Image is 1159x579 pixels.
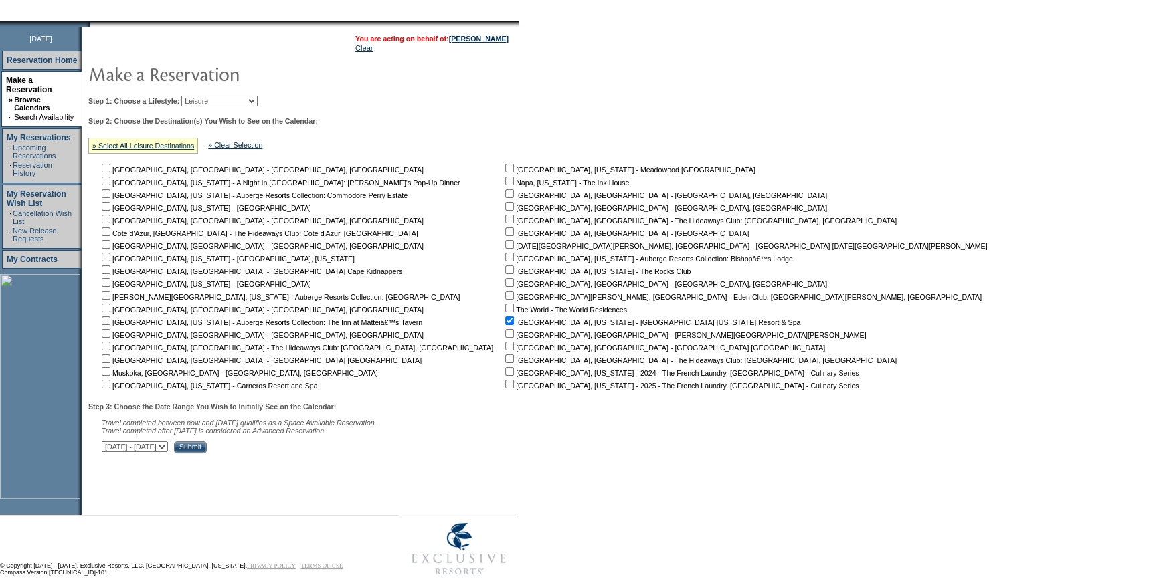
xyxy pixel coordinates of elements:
b: Step 2: Choose the Destination(s) You Wish to See on the Calendar: [88,117,318,125]
nobr: Napa, [US_STATE] - The Ink House [503,179,629,187]
nobr: [GEOGRAPHIC_DATA], [US_STATE] - 2025 - The French Laundry, [GEOGRAPHIC_DATA] - Culinary Series [503,382,859,390]
nobr: [GEOGRAPHIC_DATA], [US_STATE] - 2024 - The French Laundry, [GEOGRAPHIC_DATA] - Culinary Series [503,369,859,377]
nobr: Cote d'Azur, [GEOGRAPHIC_DATA] - The Hideaways Club: Cote d'Azur, [GEOGRAPHIC_DATA] [99,229,418,237]
nobr: [GEOGRAPHIC_DATA], [US_STATE] - [GEOGRAPHIC_DATA] [99,280,311,288]
nobr: [GEOGRAPHIC_DATA], [US_STATE] - Carneros Resort and Spa [99,382,318,390]
nobr: [GEOGRAPHIC_DATA], [GEOGRAPHIC_DATA] - The Hideaways Club: [GEOGRAPHIC_DATA], [GEOGRAPHIC_DATA] [503,356,897,364]
nobr: [GEOGRAPHIC_DATA], [GEOGRAPHIC_DATA] - The Hideaways Club: [GEOGRAPHIC_DATA], [GEOGRAPHIC_DATA] [503,217,897,225]
nobr: [GEOGRAPHIC_DATA], [US_STATE] - [GEOGRAPHIC_DATA] [99,204,311,212]
input: Submit [174,441,207,453]
a: My Contracts [7,255,58,264]
nobr: [GEOGRAPHIC_DATA], [GEOGRAPHIC_DATA] - [PERSON_NAME][GEOGRAPHIC_DATA][PERSON_NAME] [503,331,866,339]
a: Search Availability [14,113,74,121]
a: My Reservation Wish List [7,189,66,208]
a: Clear [355,44,373,52]
a: PRIVACY POLICY [247,562,296,569]
nobr: Travel completed after [DATE] is considered an Advanced Reservation. [102,427,326,435]
nobr: [DATE][GEOGRAPHIC_DATA][PERSON_NAME], [GEOGRAPHIC_DATA] - [GEOGRAPHIC_DATA] [DATE][GEOGRAPHIC_DAT... [503,242,987,250]
nobr: [GEOGRAPHIC_DATA], [GEOGRAPHIC_DATA] - [GEOGRAPHIC_DATA], [GEOGRAPHIC_DATA] [503,280,827,288]
nobr: [GEOGRAPHIC_DATA], [US_STATE] - Meadowood [GEOGRAPHIC_DATA] [503,166,755,174]
nobr: [PERSON_NAME][GEOGRAPHIC_DATA], [US_STATE] - Auberge Resorts Collection: [GEOGRAPHIC_DATA] [99,293,460,301]
a: My Reservations [7,133,70,142]
nobr: [GEOGRAPHIC_DATA], [US_STATE] - [GEOGRAPHIC_DATA] [US_STATE] Resort & Spa [503,318,800,326]
td: · [9,227,11,243]
nobr: [GEOGRAPHIC_DATA], [GEOGRAPHIC_DATA] - [GEOGRAPHIC_DATA], [GEOGRAPHIC_DATA] [99,306,424,314]
a: TERMS OF USE [301,562,343,569]
nobr: [GEOGRAPHIC_DATA], [GEOGRAPHIC_DATA] - [GEOGRAPHIC_DATA], [GEOGRAPHIC_DATA] [99,242,424,250]
nobr: [GEOGRAPHIC_DATA], [GEOGRAPHIC_DATA] - [GEOGRAPHIC_DATA] [GEOGRAPHIC_DATA] [503,344,825,352]
a: » Clear Selection [208,141,262,149]
td: · [9,144,11,160]
a: Make a Reservation [6,76,52,94]
nobr: [GEOGRAPHIC_DATA], [US_STATE] - A Night In [GEOGRAPHIC_DATA]: [PERSON_NAME]'s Pop-Up Dinner [99,179,460,187]
span: Travel completed between now and [DATE] qualifies as a Space Available Reservation. [102,419,377,427]
td: · [9,209,11,225]
img: pgTtlMakeReservation.gif [88,60,356,87]
nobr: [GEOGRAPHIC_DATA], [US_STATE] - The Rocks Club [503,267,691,275]
nobr: [GEOGRAPHIC_DATA][PERSON_NAME], [GEOGRAPHIC_DATA] - Eden Club: [GEOGRAPHIC_DATA][PERSON_NAME], [G... [503,293,982,301]
a: Upcoming Reservations [13,144,56,160]
span: [DATE] [29,35,52,43]
a: » Select All Leisure Destinations [92,142,194,150]
b: Step 3: Choose the Date Range You Wish to Initially See on the Calendar: [88,402,336,411]
a: Browse Calendars [14,96,50,112]
nobr: [GEOGRAPHIC_DATA], [US_STATE] - Auberge Resorts Collection: The Inn at Matteiâ€™s Tavern [99,318,422,326]
b: » [9,96,13,104]
span: You are acting on behalf of: [355,35,509,43]
nobr: [GEOGRAPHIC_DATA], [GEOGRAPHIC_DATA] - [GEOGRAPHIC_DATA], [GEOGRAPHIC_DATA] [99,331,424,339]
img: blank.gif [90,21,92,27]
a: [PERSON_NAME] [449,35,509,43]
nobr: [GEOGRAPHIC_DATA], [GEOGRAPHIC_DATA] - [GEOGRAPHIC_DATA] Cape Kidnappers [99,267,402,275]
nobr: [GEOGRAPHIC_DATA], [US_STATE] - Auberge Resorts Collection: Commodore Perry Estate [99,191,408,199]
a: Reservation Home [7,55,77,65]
nobr: [GEOGRAPHIC_DATA], [GEOGRAPHIC_DATA] - [GEOGRAPHIC_DATA], [GEOGRAPHIC_DATA] [99,166,424,174]
b: Step 1: Choose a Lifestyle: [88,97,179,105]
a: New Release Requests [13,227,56,243]
img: promoShadowLeftCorner.gif [86,21,90,27]
nobr: [GEOGRAPHIC_DATA], [US_STATE] - Auberge Resorts Collection: Bishopâ€™s Lodge [503,255,793,263]
a: Cancellation Wish List [13,209,72,225]
nobr: [GEOGRAPHIC_DATA], [GEOGRAPHIC_DATA] - [GEOGRAPHIC_DATA], [GEOGRAPHIC_DATA] [503,191,827,199]
nobr: [GEOGRAPHIC_DATA], [GEOGRAPHIC_DATA] - [GEOGRAPHIC_DATA] [GEOGRAPHIC_DATA] [99,356,422,364]
nobr: [GEOGRAPHIC_DATA], [US_STATE] - [GEOGRAPHIC_DATA], [US_STATE] [99,255,355,263]
td: · [9,161,11,177]
a: Reservation History [13,161,52,177]
nobr: Muskoka, [GEOGRAPHIC_DATA] - [GEOGRAPHIC_DATA], [GEOGRAPHIC_DATA] [99,369,378,377]
nobr: [GEOGRAPHIC_DATA], [GEOGRAPHIC_DATA] - The Hideaways Club: [GEOGRAPHIC_DATA], [GEOGRAPHIC_DATA] [99,344,493,352]
nobr: [GEOGRAPHIC_DATA], [GEOGRAPHIC_DATA] - [GEOGRAPHIC_DATA] [503,229,749,237]
nobr: The World - The World Residences [503,306,627,314]
nobr: [GEOGRAPHIC_DATA], [GEOGRAPHIC_DATA] - [GEOGRAPHIC_DATA], [GEOGRAPHIC_DATA] [503,204,827,212]
nobr: [GEOGRAPHIC_DATA], [GEOGRAPHIC_DATA] - [GEOGRAPHIC_DATA], [GEOGRAPHIC_DATA] [99,217,424,225]
td: · [9,113,13,121]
